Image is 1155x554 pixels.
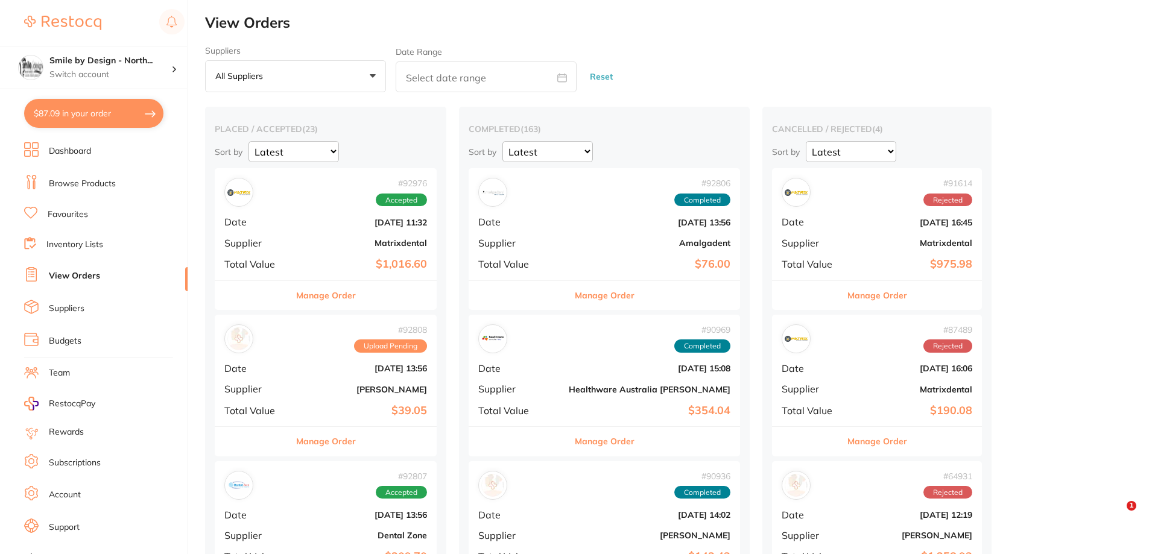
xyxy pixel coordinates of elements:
span: Supplier [224,238,289,248]
b: Dental Zone [299,530,427,540]
b: [DATE] 16:06 [852,364,972,373]
a: Browse Products [49,178,116,190]
h4: Smile by Design - North Sydney [49,55,171,67]
label: Suppliers [205,46,386,55]
a: Budgets [49,335,81,347]
b: $1,016.60 [299,258,427,271]
button: Manage Order [847,281,907,310]
b: $39.05 [299,404,427,417]
span: Supplier [478,530,559,541]
p: Sort by [215,146,242,157]
span: # 92976 [376,178,427,188]
p: Sort by [469,146,496,157]
span: Supplier [782,383,842,394]
span: Completed [674,486,730,499]
b: [DATE] 13:56 [569,218,730,227]
button: Reset [586,61,616,93]
span: Date [224,363,289,374]
img: Matrixdental [785,181,808,204]
span: Total Value [478,259,559,269]
button: Manage Order [296,427,356,456]
a: Dashboard [49,145,91,157]
a: Account [49,489,81,501]
a: Team [49,367,70,379]
a: Support [49,521,80,534]
span: Total Value [782,259,842,269]
span: # 90969 [674,325,730,335]
b: [DATE] 16:45 [852,218,972,227]
span: Completed [674,339,730,353]
b: [DATE] 12:19 [852,510,972,520]
b: $354.04 [569,404,730,417]
span: Date [224,216,289,227]
span: Date [478,363,559,374]
div: Matrixdental#92976AcceptedDate[DATE] 11:32SupplierMatrixdentalTotal Value$1,016.60Manage Order [215,168,437,310]
b: Matrixdental [299,238,427,248]
a: Subscriptions [49,457,101,469]
img: Adam Dental [227,327,250,350]
img: Restocq Logo [24,16,101,30]
span: Supplier [224,530,289,541]
span: # 64931 [923,471,972,481]
b: Healthware Australia [PERSON_NAME] [569,385,730,394]
h2: completed ( 163 ) [469,124,740,134]
span: # 87489 [923,325,972,335]
b: $975.98 [852,258,972,271]
span: 1 [1127,501,1136,511]
p: Switch account [49,69,171,81]
p: All suppliers [215,71,268,81]
b: [DATE] 14:02 [569,510,730,520]
span: Date [782,216,842,227]
b: $190.08 [852,404,972,417]
p: Sort by [772,146,800,157]
a: Inventory Lists [46,239,103,251]
b: $76.00 [569,258,730,271]
button: $87.09 in your order [24,99,163,128]
b: [DATE] 11:32 [299,218,427,227]
span: Accepted [376,194,427,207]
img: Henry Schein Halas [785,474,808,497]
span: Total Value [782,405,842,416]
b: [PERSON_NAME] [569,530,730,540]
img: Dental Zone [227,474,250,497]
span: Rejected [923,194,972,207]
img: RestocqPay [24,397,39,411]
img: Matrixdental [227,181,250,204]
b: Amalgadent [569,238,730,248]
span: # 92806 [674,178,730,188]
b: [DATE] 13:56 [299,510,427,520]
button: All suppliers [205,60,386,93]
b: Matrixdental [852,238,972,248]
label: Date Range [396,47,442,57]
img: Adam Dental [481,474,504,497]
img: Healthware Australia Ridley [481,327,504,350]
span: Rejected [923,486,972,499]
a: RestocqPay [24,397,95,411]
a: Favourites [48,209,88,221]
b: [PERSON_NAME] [852,530,972,540]
span: Date [478,509,559,520]
span: # 92807 [376,471,427,481]
a: Restocq Logo [24,9,101,37]
span: Supplier [478,383,559,394]
b: Matrixdental [852,385,972,394]
span: Completed [674,194,730,207]
span: Date [478,216,559,227]
h2: cancelled / rejected ( 4 ) [772,124,982,134]
span: Supplier [782,530,842,541]
button: Manage Order [847,427,907,456]
span: # 91614 [923,178,972,188]
span: Supplier [782,238,842,248]
img: Amalgadent [481,181,504,204]
input: Select date range [396,61,577,92]
span: Date [782,363,842,374]
span: # 92808 [354,325,427,335]
b: [DATE] 15:08 [569,364,730,373]
button: Manage Order [575,427,634,456]
button: Manage Order [575,281,634,310]
span: Supplier [224,383,289,394]
a: View Orders [49,270,100,282]
h2: View Orders [205,14,1155,31]
img: Smile by Design - North Sydney [19,55,43,80]
span: Total Value [478,405,559,416]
